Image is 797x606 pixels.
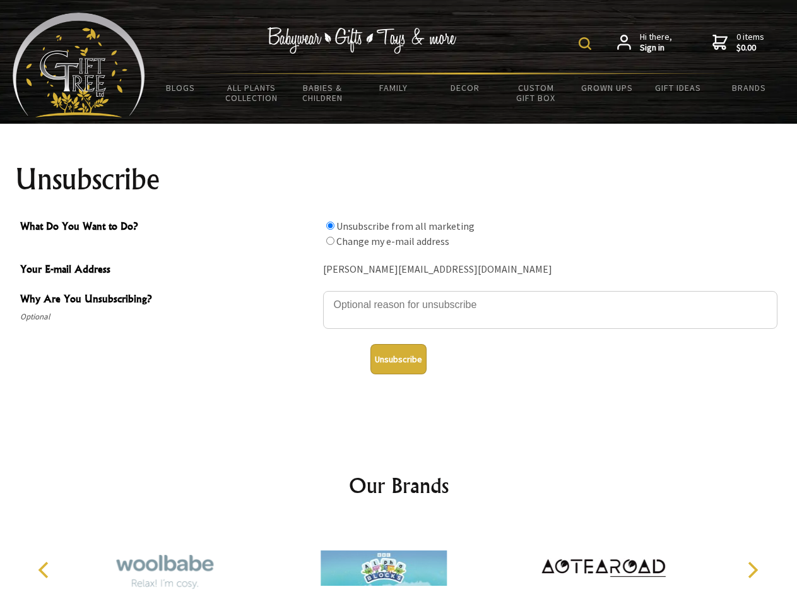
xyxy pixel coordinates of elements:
[640,32,672,54] span: Hi there,
[640,42,672,54] strong: Sign in
[287,74,358,111] a: Babies & Children
[736,42,764,54] strong: $0.00
[20,261,317,280] span: Your E-mail Address
[429,74,500,101] a: Decor
[738,556,766,584] button: Next
[323,260,777,280] div: [PERSON_NAME][EMAIL_ADDRESS][DOMAIN_NAME]
[714,74,785,101] a: Brands
[32,556,59,584] button: Previous
[145,74,216,101] a: BLOGS
[20,218,317,237] span: What Do You Want to Do?
[712,32,764,54] a: 0 items$0.00
[216,74,288,111] a: All Plants Collection
[268,27,457,54] img: Babywear - Gifts - Toys & more
[323,291,777,329] textarea: Why Are You Unsubscribing?
[579,37,591,50] img: product search
[571,74,642,101] a: Grown Ups
[336,235,449,247] label: Change my e-mail address
[500,74,572,111] a: Custom Gift Box
[15,164,782,194] h1: Unsubscribe
[370,344,427,374] button: Unsubscribe
[20,309,317,324] span: Optional
[25,470,772,501] h2: Our Brands
[13,13,145,117] img: Babyware - Gifts - Toys and more...
[20,291,317,309] span: Why Are You Unsubscribing?
[358,74,430,101] a: Family
[642,74,714,101] a: Gift Ideas
[736,31,764,54] span: 0 items
[326,237,334,245] input: What Do You Want to Do?
[617,32,672,54] a: Hi there,Sign in
[336,220,475,232] label: Unsubscribe from all marketing
[326,222,334,230] input: What Do You Want to Do?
